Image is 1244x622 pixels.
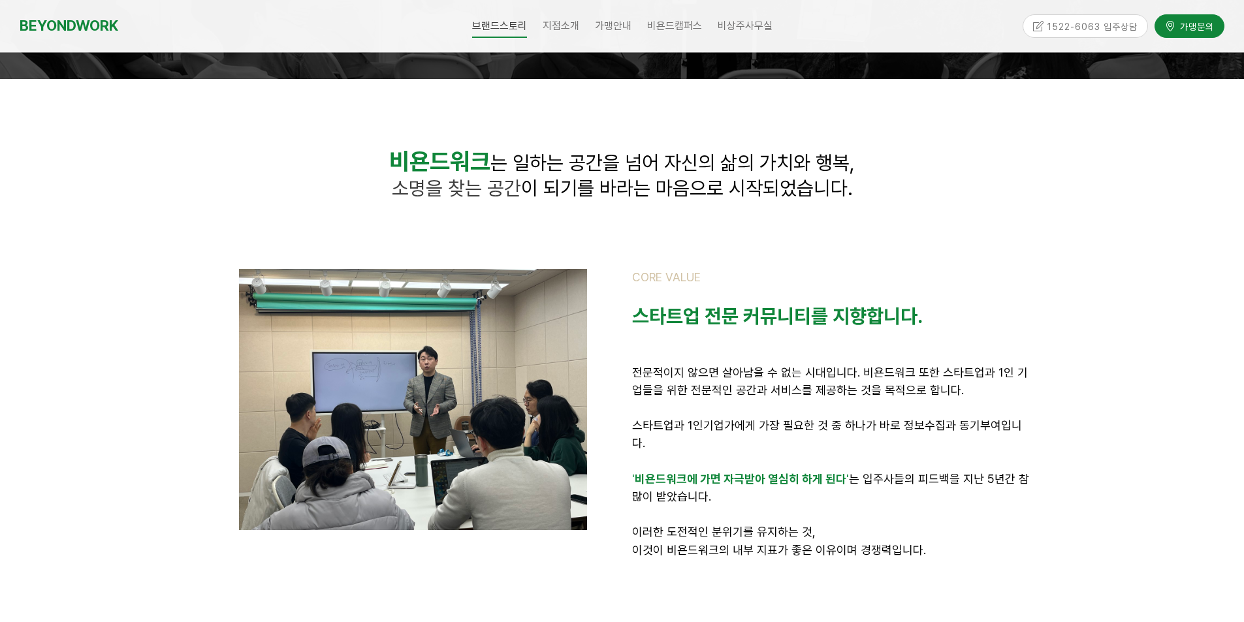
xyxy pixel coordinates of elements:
strong: 스타트 [632,304,683,328]
strong: 비욘드워크에 가면 자극받아 열심히 하게 된다 [635,472,846,486]
strong: 비욘드워크 [389,148,490,176]
a: 비욘드캠퍼스 [639,10,710,42]
span: 이러한 도전적인 분위기를 유지하는 것, [632,525,816,538]
span: 스타트업과 1인기업가에게 가장 필요한 것 중 하나가 바로 정보수집과 동기부여입니다. [632,418,1022,450]
span: 이 되기를 바라는 마음으로 시작되었습니다. [392,176,853,200]
a: 비상주사무실 [710,10,780,42]
a: 가맹안내 [587,10,639,42]
a: 지점소개 [535,10,587,42]
span: 는 일하는 공간을 넘어 자신의 삶의 가치와 행복, [490,151,855,174]
span: 가맹안내 [595,20,631,32]
span: 가맹문의 [1176,19,1214,32]
span: 소명을 찾는 공간 [392,176,521,200]
span: ' ' [632,472,849,486]
span: 브랜드스토리 [472,15,527,38]
span: 비상주사무실 [718,20,773,32]
span: 지점소개 [543,20,579,32]
a: 가맹문의 [1155,14,1224,37]
span: 전문적이지 않으면 살아남을 수 없는 시대입니다. 비욘드워크 또한 스타트업과 1인 기업들을 위한 전문적인 공간과 서비스를 제공하는 것을 목적으로 합니다. [632,365,1028,397]
span: 는 입주사들의 피드백을 지난 5년간 참 많이 받았습니다. [632,472,1029,503]
a: BEYONDWORK [20,14,118,38]
span: CORE VALUE [632,270,701,284]
span: 이것이 비욘드워크의 내부 지표가 좋은 이유이며 경쟁력입니다. [632,543,926,557]
strong: 뮤니티를 지향합니다. [760,304,923,328]
strong: 업 전문 커 [683,304,760,328]
a: 브랜드스토리 [464,10,535,42]
span: 비욘드캠퍼스 [647,20,702,32]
